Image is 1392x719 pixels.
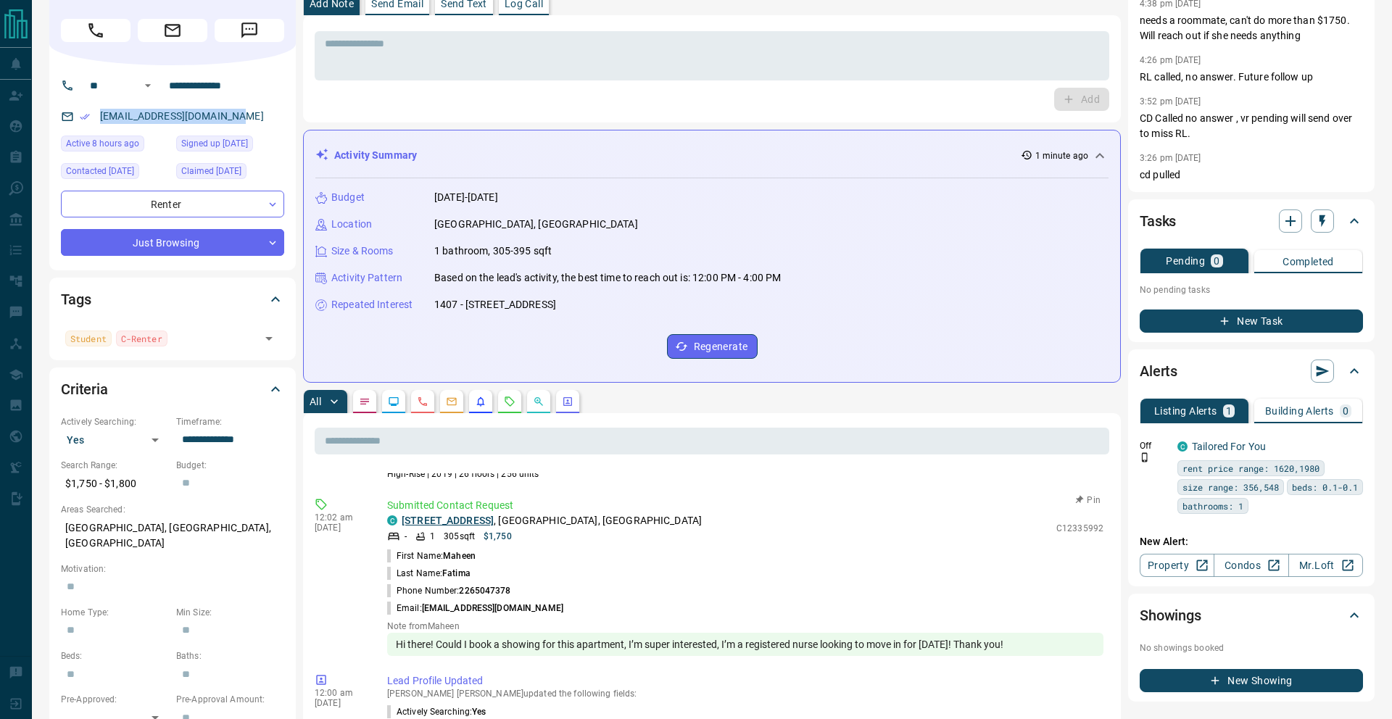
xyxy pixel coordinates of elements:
p: Email: [387,602,563,615]
p: Search Range: [61,459,169,472]
div: Mon Aug 11 2025 [176,136,284,156]
p: No pending tasks [1140,279,1363,301]
p: 3:52 pm [DATE] [1140,96,1201,107]
p: CD Called no answer , vr pending will send over to miss RL. [1140,111,1363,141]
div: Wed Aug 13 2025 [61,136,169,156]
p: Lead Profile Updated [387,673,1103,689]
p: Motivation: [61,562,284,575]
span: Fatima [442,568,471,578]
span: C-Renter [121,331,162,346]
div: Mon Aug 11 2025 [61,163,169,183]
svg: Requests [504,396,515,407]
div: Yes [61,428,169,452]
button: Regenerate [667,334,758,359]
p: Repeated Interest [331,297,413,312]
svg: Lead Browsing Activity [388,396,399,407]
p: Location [331,217,372,232]
p: 0 [1343,406,1348,416]
span: beds: 0.1-0.1 [1292,480,1358,494]
p: 0 [1214,256,1219,266]
p: $1,750 [484,530,512,543]
p: Budget [331,190,365,205]
p: Off [1140,439,1169,452]
p: 1 [1226,406,1232,416]
span: Student [70,331,107,346]
p: New Alert: [1140,534,1363,549]
h2: Tags [61,288,91,311]
a: [STREET_ADDRESS] [402,515,494,526]
p: Pending [1166,256,1205,266]
p: Based on the lead's activity, the best time to reach out is: 12:00 PM - 4:00 PM [434,270,781,286]
p: Last Name: [387,567,471,580]
span: Active 8 hours ago [66,136,139,151]
svg: Agent Actions [562,396,573,407]
h2: Tasks [1140,209,1176,233]
p: 1 bathroom, 305-395 sqft [434,244,552,259]
p: [GEOGRAPHIC_DATA], [GEOGRAPHIC_DATA], [GEOGRAPHIC_DATA] [61,516,284,555]
p: [DATE] [315,523,365,533]
p: cd pulled [1140,167,1363,183]
p: Building Alerts [1265,406,1334,416]
p: Size & Rooms [331,244,394,259]
span: Claimed [DATE] [181,164,241,178]
p: C12335992 [1056,522,1103,535]
p: [DATE] [315,698,365,708]
p: $1,750 - $1,800 [61,472,169,496]
p: - [405,530,407,543]
p: [DATE]-[DATE] [434,190,498,205]
span: size range: 356,548 [1182,480,1279,494]
button: Open [139,77,157,94]
div: Tasks [1140,204,1363,238]
span: 2265047378 [459,586,510,596]
span: Message [215,19,284,42]
p: 1 minute ago [1035,149,1088,162]
span: [EMAIL_ADDRESS][DOMAIN_NAME] [422,603,563,613]
a: Condos [1214,554,1288,577]
div: Showings [1140,598,1363,633]
span: bathrooms: 1 [1182,499,1243,513]
p: [GEOGRAPHIC_DATA], [GEOGRAPHIC_DATA] [434,217,638,232]
p: Listing Alerts [1154,406,1217,416]
p: 12:02 am [315,512,365,523]
button: Open [259,328,279,349]
div: Alerts [1140,354,1363,388]
div: Just Browsing [61,229,284,256]
a: Tailored For You [1192,441,1266,452]
h2: Criteria [61,378,108,401]
p: Pre-Approval Amount: [176,693,284,706]
svg: Calls [417,396,428,407]
div: Renter [61,191,284,217]
p: Completed [1283,257,1334,267]
p: Baths: [176,649,284,662]
p: Beds: [61,649,169,662]
div: Criteria [61,372,284,407]
p: 4:26 pm [DATE] [1140,55,1201,65]
p: Note from Maheen [387,621,1103,631]
svg: Opportunities [533,396,544,407]
p: Timeframe: [176,415,284,428]
p: Areas Searched: [61,503,284,516]
svg: Email Verified [80,112,90,122]
span: Email [138,19,207,42]
p: 3:26 pm [DATE] [1140,153,1201,163]
p: All [310,396,321,407]
p: First Name: [387,549,476,562]
svg: Push Notification Only [1140,452,1150,462]
p: Phone Number: [387,584,511,597]
button: New Showing [1140,669,1363,692]
span: Signed up [DATE] [181,136,248,151]
button: Pin [1067,494,1109,507]
p: 1 [430,530,435,543]
a: [EMAIL_ADDRESS][DOMAIN_NAME] [100,110,264,122]
p: Submitted Contact Request [387,498,1103,513]
p: [PERSON_NAME] [PERSON_NAME] updated the following fields: [387,689,1103,699]
p: Budget: [176,459,284,472]
div: condos.ca [1177,441,1188,452]
a: Property [1140,554,1214,577]
p: Activity Pattern [331,270,402,286]
div: Tags [61,282,284,317]
p: Min Size: [176,606,284,619]
p: Actively Searching : [387,705,486,718]
p: needs a roommate, can't do more than $1750. Will reach out if she needs anything [1140,13,1363,43]
p: Pre-Approved: [61,693,169,706]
